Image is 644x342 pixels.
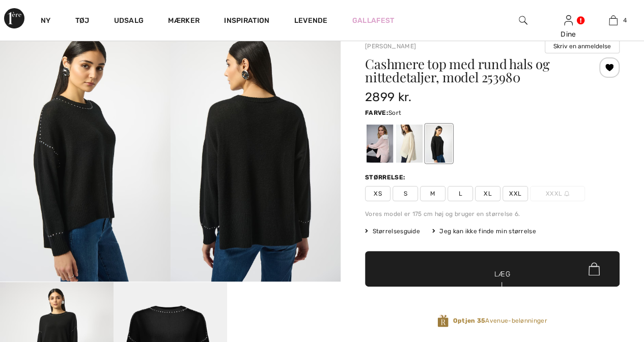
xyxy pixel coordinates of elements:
a: Levende [294,15,327,26]
img: Cashmere top med rund hals og nittedetaljer, model 253980. 2 [171,27,341,282]
img: Mine oplysninger [564,14,573,26]
a: Udsalg [114,16,144,27]
font: Mærker [168,16,200,25]
div: Rose [367,125,393,163]
font: Udsalg [114,16,144,25]
img: Bag.svg [589,262,600,275]
a: Mærker [168,16,200,27]
font: Gallafest [352,16,395,25]
img: 1ère Avenue [4,8,24,28]
img: søg på hjemmesiden [519,14,527,26]
font: Farve: [365,109,388,116]
font: Ny [41,16,51,25]
font: Størrelsesguide [372,228,420,235]
font: XXL [509,190,521,197]
a: Ny [41,16,51,27]
img: Min taske [609,14,618,26]
img: Avenue Rewards [437,314,449,328]
font: M [430,190,435,197]
font: Optjen 35 [453,317,485,324]
font: Avenue-belønninger [485,317,547,324]
font: XL [484,190,492,197]
a: 4 [591,14,635,26]
font: Dine [561,30,576,39]
font: XXXL [546,190,562,197]
font: XS [374,190,382,197]
a: Log ind [564,15,573,25]
a: Tøj [75,16,90,27]
font: Skriv en anmeldelse [553,43,611,50]
a: Gallafest [352,15,395,26]
font: Tøj [75,16,90,25]
font: Cashmere top med rund hals og nittedetaljer, model 253980 [365,55,550,86]
iframe: Åbner en widget, hvor du kan finde flere oplysninger [574,266,634,291]
font: S [403,190,407,197]
font: 2899 kr. [365,90,411,104]
font: Levende [294,16,327,25]
a: [PERSON_NAME] [365,43,416,50]
font: Inspiration [224,16,269,25]
font: L [458,190,462,197]
font: 4 [623,17,626,24]
font: Sort [388,109,401,116]
font: Jeg kan ikke finde min størrelse [439,228,536,235]
font: Læg i kurv [492,269,512,301]
div: Sort [426,125,452,163]
button: Skriv en anmeldelse [545,39,620,53]
font: Vores model er 175 cm høj og bruger en størrelse 6. [365,210,520,217]
div: Vanilje 30 [396,125,423,163]
font: Størrelse: [365,174,405,181]
img: ring-m.svg [564,191,569,196]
